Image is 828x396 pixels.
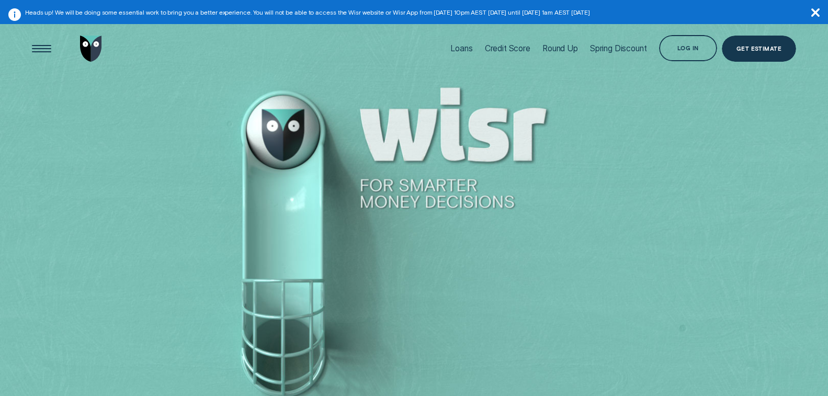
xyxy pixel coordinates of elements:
a: Get Estimate [722,36,796,62]
a: Loans [450,19,472,77]
div: Spring Discount [590,43,647,53]
a: Spring Discount [590,19,647,77]
button: Log in [659,35,717,61]
div: Credit Score [485,43,530,53]
button: Open Menu [29,36,55,62]
div: Loans [450,43,472,53]
div: Round Up [542,43,578,53]
a: Round Up [542,19,578,77]
a: Credit Score [485,19,530,77]
a: Go to home page [78,19,104,77]
img: Wisr [80,36,102,62]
